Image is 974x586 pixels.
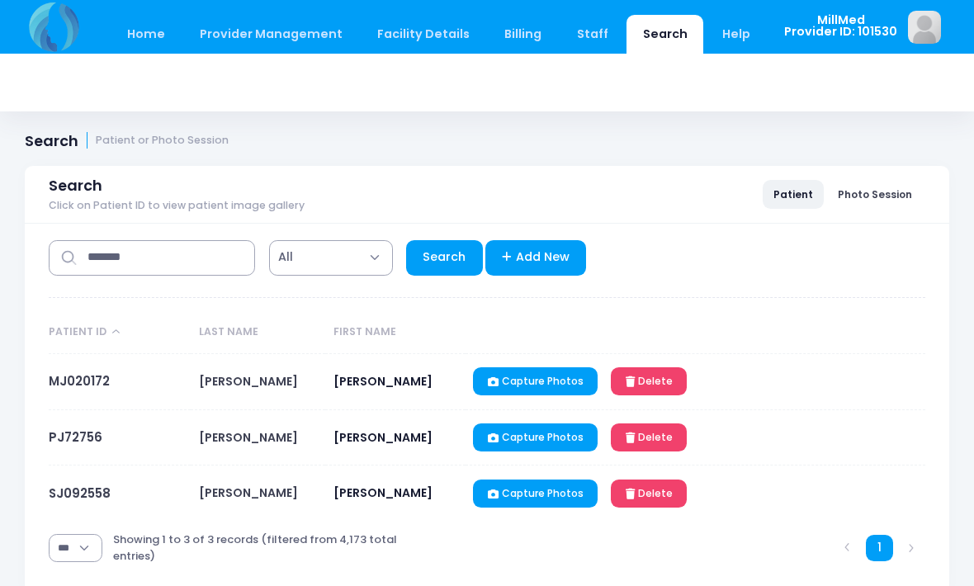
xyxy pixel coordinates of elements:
a: Home [111,15,181,54]
span: Click on Patient ID to view patient image gallery [49,200,305,212]
th: Patient ID: activate to sort column descending [49,311,191,354]
a: Facility Details [362,15,486,54]
span: [PERSON_NAME] [199,373,298,390]
a: Billing [489,15,558,54]
a: Search [626,15,703,54]
span: [PERSON_NAME] [199,429,298,446]
span: MillMed Provider ID: 101530 [784,14,897,38]
span: Search [49,177,102,194]
a: Patient [763,180,824,208]
small: Patient or Photo Session [96,135,229,147]
span: [PERSON_NAME] [333,429,433,446]
a: Delete [611,367,687,395]
a: MJ020172 [49,372,110,390]
a: SJ092558 [49,484,111,502]
a: Delete [611,423,687,451]
span: [PERSON_NAME] [333,373,433,390]
span: [PERSON_NAME] [199,484,298,501]
a: Capture Photos [473,367,598,395]
h1: Search [25,132,229,149]
a: Help [707,15,767,54]
a: Staff [560,15,624,54]
span: [PERSON_NAME] [333,484,433,501]
a: Photo Session [827,180,923,208]
th: Last Name: activate to sort column ascending [191,311,325,354]
span: All [269,240,393,276]
th: First Name: activate to sort column ascending [325,311,466,354]
a: Capture Photos [473,423,598,451]
div: Showing 1 to 3 of 3 records (filtered from 4,173 total entries) [113,521,406,574]
a: Search [406,240,483,276]
a: Delete [611,480,687,508]
a: Provider Management [183,15,358,54]
a: 1 [866,535,893,562]
span: All [278,248,293,266]
a: Capture Photos [473,480,598,508]
a: PJ72756 [49,428,102,446]
a: Add New [485,240,587,276]
img: image [908,11,941,44]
